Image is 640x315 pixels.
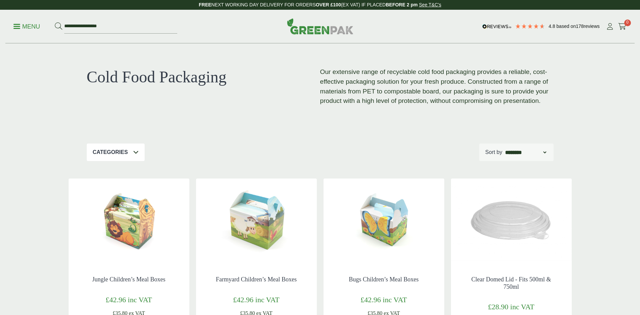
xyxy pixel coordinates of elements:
span: inc VAT [128,296,152,304]
span: 0 [624,19,631,26]
a: See T&C's [419,2,441,7]
img: GreenPak Supplies [287,18,353,34]
span: reviews [584,24,600,29]
a: Farmyard Children’s Meal Boxes [216,276,297,283]
span: 4.8 [549,24,556,29]
img: Clear Domed Lid - Fits 750ml-0 [451,179,572,263]
p: Sort by [485,148,502,156]
span: £42.96 [233,296,254,304]
a: 0 [618,22,627,32]
span: £28.90 [488,303,509,311]
span: inc VAT [510,303,534,311]
p: Categories [93,148,128,156]
a: Clear Domed Lid - Fits 500ml & 750ml [472,276,551,290]
p: Menu [13,23,40,31]
strong: FREE [199,2,211,7]
span: Based on [557,24,576,29]
a: Jungle Children’s Meal Boxes [92,276,165,283]
span: inc VAT [255,296,279,304]
img: Bug Childrens Meal Box [324,179,444,263]
i: Cart [618,23,627,30]
span: £42.96 [106,296,126,304]
span: 178 [576,24,583,29]
div: 4.78 Stars [515,23,545,29]
img: Jungle Childrens Meal Box v2 [69,179,189,263]
p: Our extensive range of recyclable cold food packaging provides a reliable, cost-effective packagi... [320,67,554,106]
img: REVIEWS.io [482,24,512,29]
span: inc VAT [383,296,407,304]
a: Bugs Children’s Meal Boxes [349,276,419,283]
i: My Account [606,23,614,30]
strong: OVER £100 [316,2,341,7]
h1: Cold Food Packaging [87,67,320,87]
img: Farmyard Childrens Meal Box [196,179,317,263]
select: Shop order [504,148,548,156]
a: Menu [13,23,40,29]
span: £42.96 [361,296,381,304]
strong: BEFORE 2 pm [386,2,418,7]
